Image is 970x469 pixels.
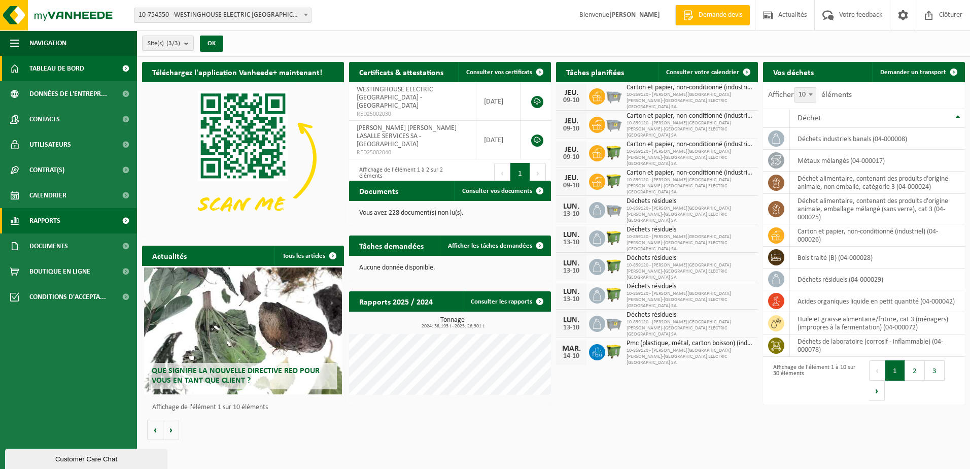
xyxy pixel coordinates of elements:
span: Consulter vos documents [462,188,532,194]
span: 10 [794,88,816,102]
td: déchets industriels banals (04-000008) [790,128,965,150]
h2: Tâches demandées [349,236,434,255]
iframe: chat widget [5,447,169,469]
h2: Documents [349,181,408,200]
div: JEU. [561,146,581,154]
button: Previous [494,163,510,183]
span: 10-859120 - [PERSON_NAME][GEOGRAPHIC_DATA][PERSON_NAME]-[GEOGRAPHIC_DATA] ELECTRIC [GEOGRAPHIC_DA... [627,319,753,338]
img: WB-1100-HPE-GN-50 [605,172,622,189]
span: 2024: 38,193 t - 2025: 26,301 t [354,324,551,329]
img: Download de VHEPlus App [142,82,344,234]
span: Rapports [29,208,60,233]
h2: Vos déchets [763,62,824,82]
img: WB-1100-HPE-GN-50 [605,343,622,360]
span: 10-859120 - [PERSON_NAME][GEOGRAPHIC_DATA][PERSON_NAME]-[GEOGRAPHIC_DATA] ELECTRIC [GEOGRAPHIC_DA... [627,149,753,167]
div: LUN. [561,316,581,324]
p: Vous avez 228 document(s) non lu(s). [359,210,541,217]
a: Consulter les rapports [463,291,550,312]
div: JEU. [561,174,581,182]
span: Consulter vos certificats [466,69,532,76]
div: 13-10 [561,267,581,275]
h2: Certificats & attestations [349,62,454,82]
span: 10-859120 - [PERSON_NAME][GEOGRAPHIC_DATA][PERSON_NAME]-[GEOGRAPHIC_DATA] ELECTRIC [GEOGRAPHIC_DA... [627,206,753,224]
div: LUN. [561,259,581,267]
td: déchet alimentaire, contenant des produits d'origine animale, non emballé, catégorie 3 (04-000024) [790,172,965,194]
span: Conditions d'accepta... [29,284,106,310]
div: 13-10 [561,296,581,303]
p: Aucune donnée disponible. [359,264,541,272]
h2: Téléchargez l'application Vanheede+ maintenant! [142,62,332,82]
td: acides organiques liquide en petit quantité (04-000042) [790,290,965,312]
span: 10-859120 - [PERSON_NAME][GEOGRAPHIC_DATA][PERSON_NAME]-[GEOGRAPHIC_DATA] ELECTRIC [GEOGRAPHIC_DA... [627,348,753,366]
div: 14-10 [561,353,581,360]
h3: Tonnage [354,317,551,329]
span: Demande devis [696,10,745,20]
a: Tous les articles [274,246,343,266]
span: Pmc (plastique, métal, carton boisson) (industriel) [627,340,753,348]
label: Afficher éléments [768,91,852,99]
div: LUN. [561,231,581,239]
div: LUN. [561,288,581,296]
img: WB-2500-GAL-GY-01 [605,200,622,218]
span: Déchet [798,114,821,122]
a: Consulter vos certificats [458,62,550,82]
span: Déchets résiduels [627,311,753,319]
span: Contacts [29,107,60,132]
div: MAR. [561,345,581,353]
span: [PERSON_NAME] [PERSON_NAME] LASALLE SERVICES SA - [GEOGRAPHIC_DATA] [357,124,457,148]
img: WB-1100-HPE-GN-50 [605,229,622,246]
span: Boutique en ligne [29,259,90,284]
span: 10-859120 - [PERSON_NAME][GEOGRAPHIC_DATA][PERSON_NAME]-[GEOGRAPHIC_DATA] ELECTRIC [GEOGRAPHIC_DA... [627,234,753,252]
span: Navigation [29,30,66,56]
div: 13-10 [561,239,581,246]
button: 1 [510,163,530,183]
td: déchet alimentaire, contenant des produits d'origine animale, emballage mélangé (sans verre), cat... [790,194,965,224]
span: Documents [29,233,68,259]
span: RED25002030 [357,110,468,118]
span: RED25002040 [357,149,468,157]
div: Affichage de l'élément 1 à 10 sur 30 éléments [768,359,859,402]
div: 09-10 [561,125,581,132]
td: déchets résiduels (04-000029) [790,269,965,290]
div: JEU. [561,117,581,125]
h2: Tâches planifiées [556,62,634,82]
h2: Rapports 2025 / 2024 [349,291,443,311]
button: Site(s)(3/3) [142,36,194,51]
span: Carton et papier, non-conditionné (industriel) [627,84,753,92]
td: [DATE] [476,121,521,159]
span: Consulter votre calendrier [666,69,739,76]
span: 10-859120 - [PERSON_NAME][GEOGRAPHIC_DATA][PERSON_NAME]-[GEOGRAPHIC_DATA] ELECTRIC [GEOGRAPHIC_DA... [627,291,753,309]
a: Afficher les tâches demandées [440,236,550,256]
span: Contrat(s) [29,157,64,183]
div: JEU. [561,89,581,97]
div: 09-10 [561,154,581,161]
div: 09-10 [561,97,581,104]
a: Demander un transport [872,62,964,82]
img: WB-1100-HPE-GN-50 [605,257,622,275]
span: 10 [794,87,816,103]
span: 10-859120 - [PERSON_NAME][GEOGRAPHIC_DATA][PERSON_NAME]-[GEOGRAPHIC_DATA] ELECTRIC [GEOGRAPHIC_DA... [627,262,753,281]
td: métaux mélangés (04-000017) [790,150,965,172]
td: déchets de laboratoire (corrosif - inflammable) (04-000078) [790,334,965,357]
div: 13-10 [561,324,581,331]
button: Next [869,381,885,401]
button: Vorige [147,420,163,440]
span: Tableau de bord [29,56,84,81]
div: Affichage de l'élément 1 à 2 sur 2 éléments [354,162,445,184]
img: WB-1100-HPE-GN-50 [605,286,622,303]
button: Next [530,163,546,183]
span: Carton et papier, non-conditionné (industriel) [627,112,753,120]
a: Demande devis [675,5,750,25]
button: Previous [869,360,885,381]
span: Site(s) [148,36,180,51]
span: 10-754550 - WESTINGHOUSE ELECTRIC BELGIUM - NIVELLES [134,8,311,23]
span: Utilisateurs [29,132,71,157]
span: Calendrier [29,183,66,208]
span: 10-859120 - [PERSON_NAME][GEOGRAPHIC_DATA][PERSON_NAME]-[GEOGRAPHIC_DATA] ELECTRIC [GEOGRAPHIC_DA... [627,120,753,139]
button: OK [200,36,223,52]
span: Déchets résiduels [627,197,753,206]
span: Que signifie la nouvelle directive RED pour vous en tant que client ? [152,367,320,385]
span: WESTINGHOUSE ELECTRIC [GEOGRAPHIC_DATA] - [GEOGRAPHIC_DATA] [357,86,433,110]
button: 2 [905,360,925,381]
span: Données de l'entrepr... [29,81,107,107]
